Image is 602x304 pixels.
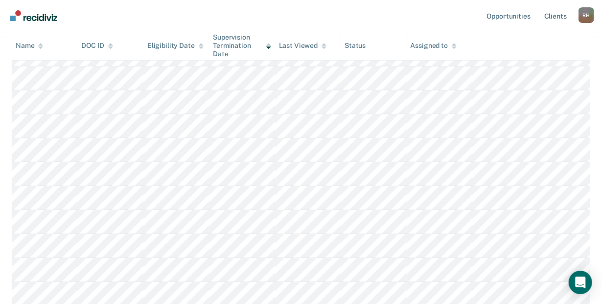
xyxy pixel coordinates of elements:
img: Recidiviz [10,10,57,21]
div: R H [579,7,594,23]
div: Assigned to [411,42,457,50]
div: DOC ID [81,42,113,50]
div: Open Intercom Messenger [569,271,592,294]
button: Profile dropdown button [579,7,594,23]
div: Last Viewed [279,42,326,50]
div: Supervision Termination Date [213,33,271,58]
div: Name [16,42,43,50]
div: Status [345,42,366,50]
div: Eligibility Date [147,42,204,50]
